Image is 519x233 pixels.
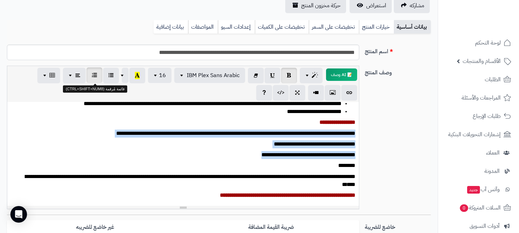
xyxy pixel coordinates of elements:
[473,111,501,121] span: طلبات الإرجاع
[485,75,501,84] span: الطلبات
[10,206,27,223] div: Open Intercom Messenger
[188,20,218,34] a: المواصفات
[159,71,166,80] span: 16
[442,199,515,216] a: السلات المتروكة0
[442,145,515,161] a: العملاء
[475,38,501,48] span: لوحة التحكم
[359,20,394,34] a: خيارات المنتج
[394,20,431,34] a: بيانات أساسية
[362,220,434,231] label: خاضع للضريبة
[63,85,127,93] div: قائمة مُرقمة (CTRL+SHIFT+NUM8)
[442,71,515,88] a: الطلبات
[148,68,172,83] button: 16
[442,90,515,106] a: المراجعات والأسئلة
[187,71,240,80] span: IBM Plex Sans Arabic
[301,1,341,10] span: حركة مخزون المنتج
[410,1,424,10] span: مشاركه
[255,20,309,34] a: تخفيضات على الكميات
[442,126,515,143] a: إشعارات التحويلات البنكية
[442,163,515,179] a: المدونة
[486,148,500,158] span: العملاء
[442,108,515,124] a: طلبات الإرجاع
[462,93,501,103] span: المراجعات والأسئلة
[362,66,434,77] label: وصف المنتج
[442,35,515,51] a: لوحة التحكم
[362,45,434,56] label: اسم المنتج
[463,56,501,66] span: الأقسام والمنتجات
[218,20,255,34] a: إعدادات السيو
[326,68,357,81] button: 📝 AI وصف
[154,20,188,34] a: بيانات إضافية
[174,68,245,83] button: IBM Plex Sans Arabic
[442,181,515,198] a: وآتس آبجديد
[459,203,501,213] span: السلات المتروكة
[460,204,468,212] span: 0
[467,186,480,194] span: جديد
[448,130,501,139] span: إشعارات التحويلات البنكية
[309,20,359,34] a: تخفيضات على السعر
[484,166,500,176] span: المدونة
[366,1,386,10] span: استعراض
[470,221,500,231] span: أدوات التسويق
[466,185,500,194] span: وآتس آب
